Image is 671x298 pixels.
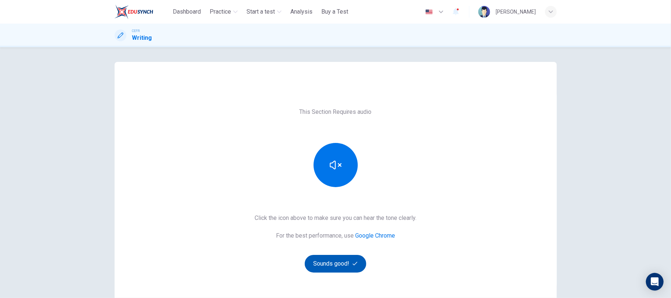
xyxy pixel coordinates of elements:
span: Practice [210,7,231,16]
div: Open Intercom Messenger [646,273,664,291]
button: Practice [207,5,241,18]
div: [PERSON_NAME] [496,7,536,16]
img: Profile picture [478,6,490,18]
button: Buy a Test [318,5,351,18]
a: Google Chrome [355,232,395,239]
button: Start a test [244,5,284,18]
span: Dashboard [173,7,201,16]
h6: Click the icon above to make sure you can hear the tone clearly. [255,214,416,222]
a: ELTC logo [115,4,170,19]
span: CEFR [132,28,140,34]
button: Dashboard [170,5,204,18]
h1: Writing [132,34,152,42]
button: Analysis [287,5,315,18]
h6: For the best performance, use [276,231,395,240]
span: Buy a Test [321,7,348,16]
span: Start a test [247,7,275,16]
h6: This Section Requires audio [300,108,372,116]
span: Analysis [290,7,312,16]
img: ELTC logo [115,4,153,19]
img: en [424,9,434,15]
button: Sounds good! [305,255,367,273]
